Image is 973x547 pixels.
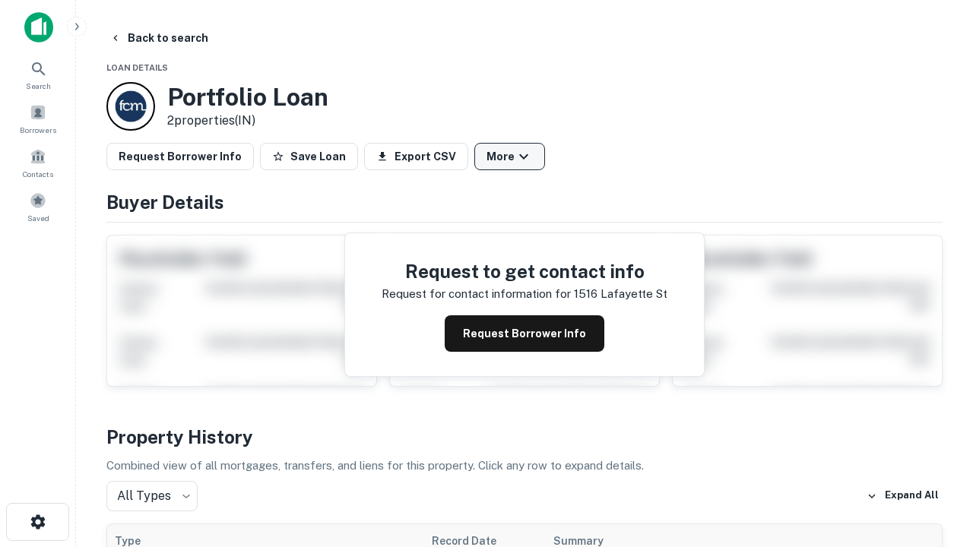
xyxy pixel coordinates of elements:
a: Borrowers [5,98,71,139]
h4: Buyer Details [106,188,943,216]
p: Request for contact information for [382,285,571,303]
img: capitalize-icon.png [24,12,53,43]
h4: Request to get contact info [382,258,667,285]
span: Loan Details [106,63,168,72]
div: All Types [106,481,198,511]
button: More [474,143,545,170]
a: Contacts [5,142,71,183]
span: Borrowers [20,124,56,136]
button: Back to search [103,24,214,52]
p: Combined view of all mortgages, transfers, and liens for this property. Click any row to expand d... [106,457,943,475]
button: Request Borrower Info [106,143,254,170]
span: Contacts [23,168,53,180]
h3: Portfolio Loan [167,83,328,112]
a: Search [5,54,71,95]
a: Saved [5,186,71,227]
button: Expand All [863,485,943,507]
span: Saved [27,212,49,224]
button: Request Borrower Info [445,315,604,352]
iframe: Chat Widget [897,425,973,498]
button: Save Loan [260,143,358,170]
p: 2 properties (IN) [167,112,328,130]
span: Search [26,80,51,92]
h4: Property History [106,423,943,451]
button: Export CSV [364,143,468,170]
p: 1516 lafayette st [574,285,667,303]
